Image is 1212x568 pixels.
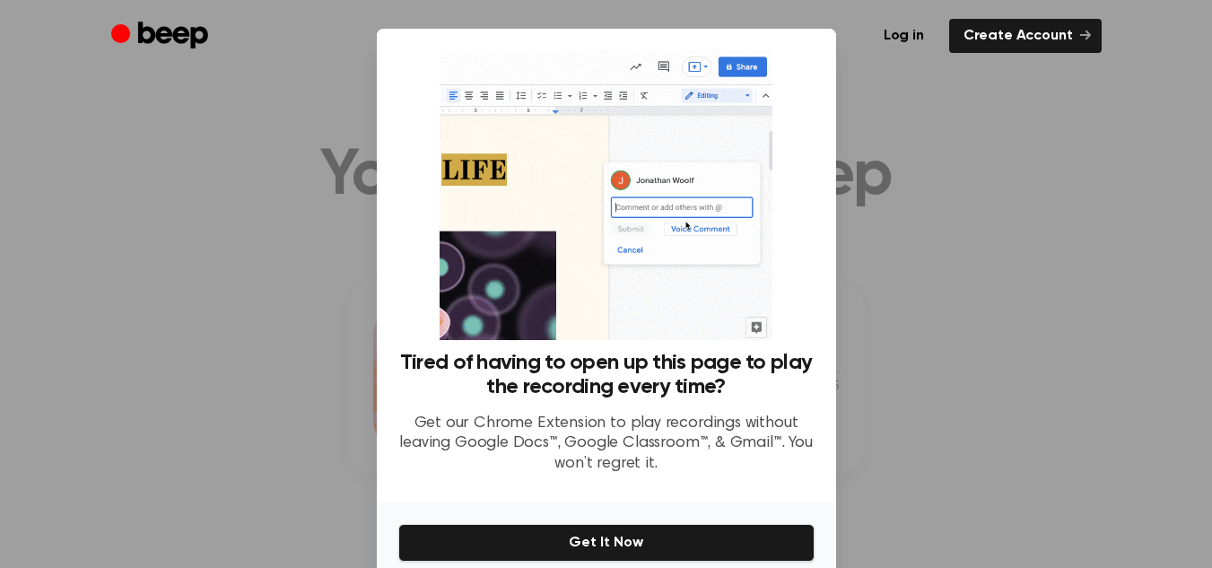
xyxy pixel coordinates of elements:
[398,414,815,475] p: Get our Chrome Extension to play recordings without leaving Google Docs™, Google Classroom™, & Gm...
[440,50,772,340] img: Beep extension in action
[111,19,213,54] a: Beep
[398,524,815,562] button: Get It Now
[398,351,815,399] h3: Tired of having to open up this page to play the recording every time?
[949,19,1102,53] a: Create Account
[869,19,938,53] a: Log in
